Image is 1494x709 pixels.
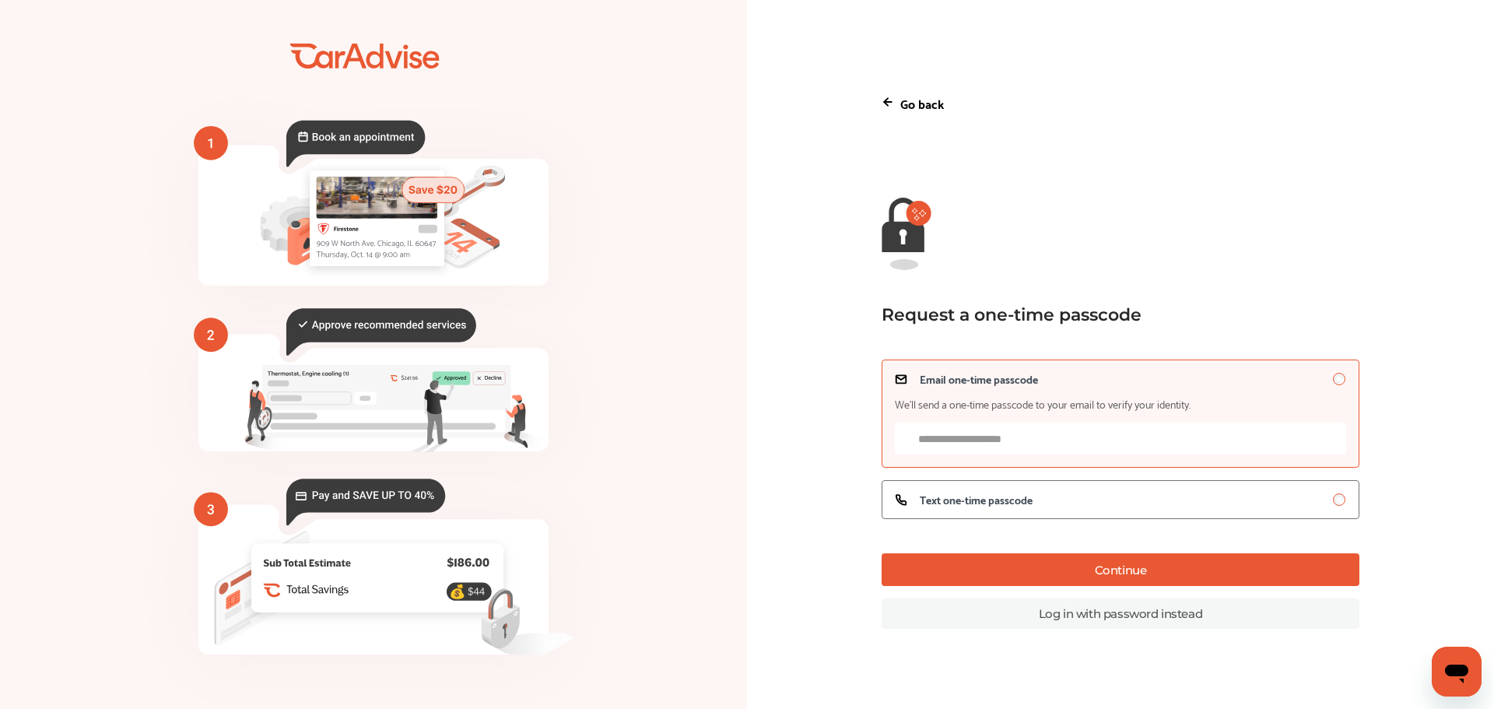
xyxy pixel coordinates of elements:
span: Text one-time passcode [920,493,1033,506]
a: Log in with password instead [882,598,1359,629]
button: Continue [882,553,1359,586]
text: 💰 [449,583,466,599]
input: Email one-time passcodeWe’ll send a one-time passcode to your email to verify your identity. [895,423,1346,455]
div: Request a one-time passcode [882,304,1335,325]
iframe: Button to launch messaging window [1432,647,1482,697]
input: Email one-time passcodeWe’ll send a one-time passcode to your email to verify your identity. [1333,373,1345,385]
img: magic-link-lock-error.9d88b03f.svg [882,198,931,270]
p: Go back [900,93,944,114]
img: icon_phone.e7b63c2d.svg [895,493,907,506]
input: Text one-time passcode [1333,493,1345,506]
span: Email one-time passcode [920,373,1038,385]
img: icon_email.a11c3263.svg [895,373,907,385]
span: We’ll send a one-time passcode to your email to verify your identity. [895,398,1191,410]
